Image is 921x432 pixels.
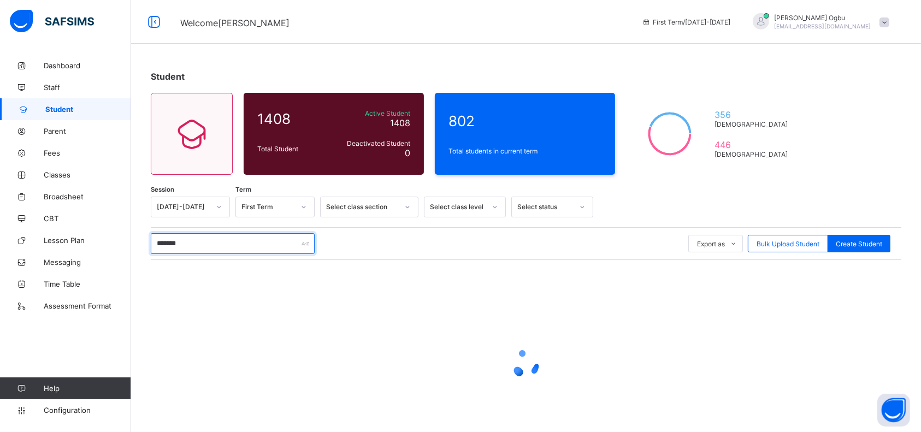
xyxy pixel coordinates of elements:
span: 802 [448,113,601,129]
span: 1408 [390,117,410,128]
span: 356 [715,109,793,120]
div: AnnOgbu [742,13,895,31]
span: Deactivated Student [333,139,410,147]
span: Messaging [44,258,131,267]
span: [PERSON_NAME] Ogbu [775,14,871,22]
img: safsims [10,10,94,33]
span: Active Student [333,109,410,117]
span: Term [235,186,251,193]
span: Fees [44,149,131,157]
div: Select class section [326,203,398,211]
span: 446 [715,139,793,150]
span: CBT [44,214,131,223]
div: First Term [241,203,294,211]
span: [DEMOGRAPHIC_DATA] [715,150,793,158]
span: [EMAIL_ADDRESS][DOMAIN_NAME] [775,23,871,29]
span: Session [151,186,174,193]
span: Assessment Format [44,301,131,310]
span: Help [44,384,131,393]
div: [DATE]-[DATE] [157,203,210,211]
span: Configuration [44,406,131,415]
span: Dashboard [44,61,131,70]
span: session/term information [642,18,731,26]
div: Select class level [430,203,486,211]
span: Classes [44,170,131,179]
span: 0 [405,147,410,158]
span: Lesson Plan [44,236,131,245]
span: Create Student [836,240,882,248]
span: 1408 [257,110,327,127]
span: Parent [44,127,131,135]
span: Broadsheet [44,192,131,201]
span: Export as [697,240,725,248]
button: Open asap [877,394,910,427]
span: [DEMOGRAPHIC_DATA] [715,120,793,128]
span: Student [151,71,185,82]
div: Select status [517,203,573,211]
span: Staff [44,83,131,92]
span: Time Table [44,280,131,288]
span: Bulk Upload Student [757,240,819,248]
span: Student [45,105,131,114]
span: Total students in current term [448,147,601,155]
span: Welcome [PERSON_NAME] [180,17,290,28]
div: Total Student [255,142,330,156]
